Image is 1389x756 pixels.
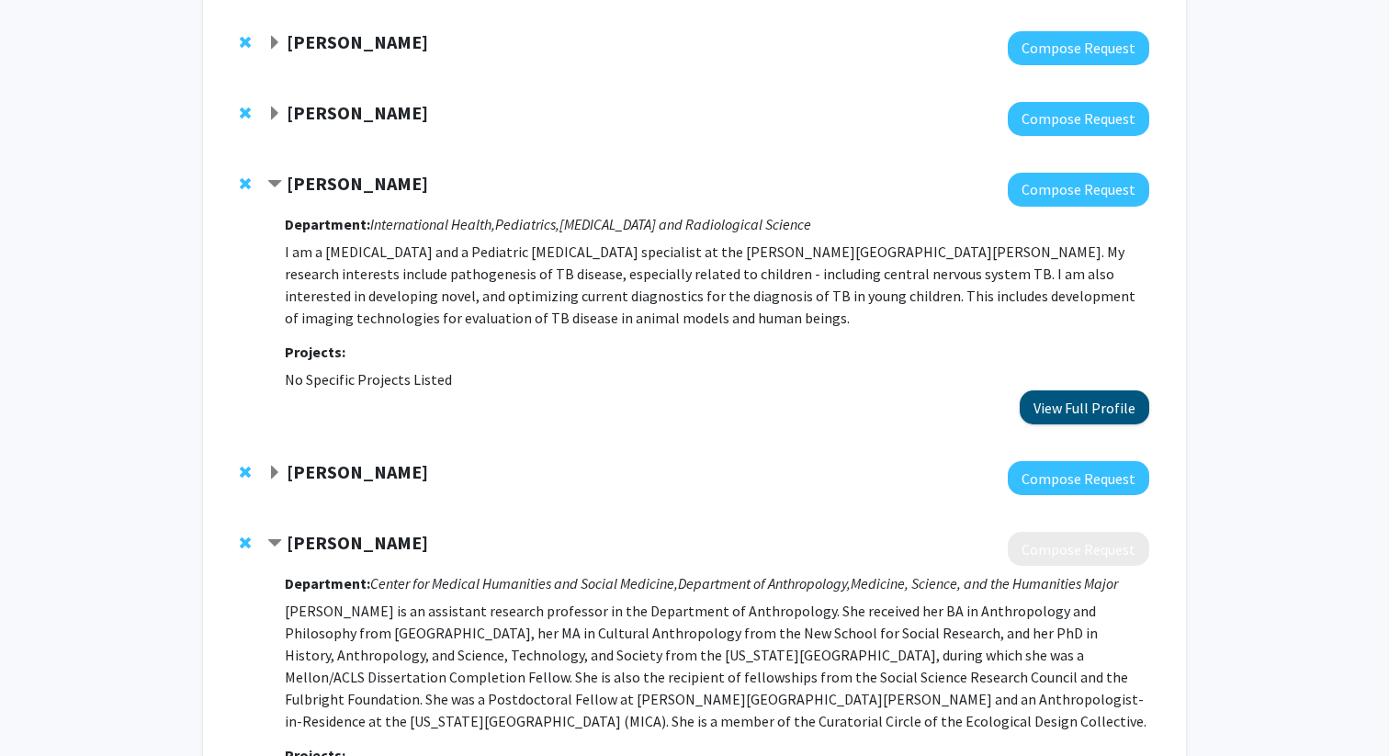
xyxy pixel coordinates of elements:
button: Compose Request to Nazli Turken [1008,461,1149,495]
p: [PERSON_NAME] is an assistant research professor in the Department of Anthropology. She received ... [285,600,1149,732]
i: Center for Medical Humanities and Social Medicine, [370,574,678,592]
span: Remove Jeffrey Tornheim from bookmarks [240,106,251,120]
i: Pediatrics, [495,215,559,233]
strong: Department: [285,574,370,592]
strong: Projects: [285,343,345,361]
iframe: Chat [14,673,78,742]
strong: [PERSON_NAME] [287,172,428,195]
span: Contract Nicole Labruto Bookmark [267,536,282,551]
button: Compose Request to Sanjay Jain [1008,173,1149,207]
button: Compose Request to Kyu Han [1008,31,1149,65]
span: Remove Kyu Han from bookmarks [240,35,251,50]
span: Remove Nazli Turken from bookmarks [240,465,251,480]
i: Medicine, Science, and the Humanities Major [851,574,1118,592]
button: Compose Request to Jeffrey Tornheim [1008,102,1149,136]
span: Contract Sanjay Jain Bookmark [267,177,282,192]
i: [MEDICAL_DATA] and Radiological Science [559,215,811,233]
span: Expand Kyu Han Bookmark [267,36,282,51]
strong: [PERSON_NAME] [287,460,428,483]
span: Remove Sanjay Jain from bookmarks [240,176,251,191]
strong: [PERSON_NAME] [287,30,428,53]
span: Remove Nicole Labruto from bookmarks [240,536,251,550]
strong: Department: [285,215,370,233]
p: I am a [MEDICAL_DATA] and a Pediatric [MEDICAL_DATA] specialist at the [PERSON_NAME][GEOGRAPHIC_D... [285,241,1149,329]
button: View Full Profile [1020,390,1149,424]
strong: [PERSON_NAME] [287,531,428,554]
i: Department of Anthropology, [678,574,851,592]
span: Expand Nazli Turken Bookmark [267,466,282,480]
button: Compose Request to Nicole Labruto [1008,532,1149,566]
strong: [PERSON_NAME] [287,101,428,124]
span: No Specific Projects Listed [285,370,452,389]
i: International Health, [370,215,495,233]
span: Expand Jeffrey Tornheim Bookmark [267,107,282,121]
